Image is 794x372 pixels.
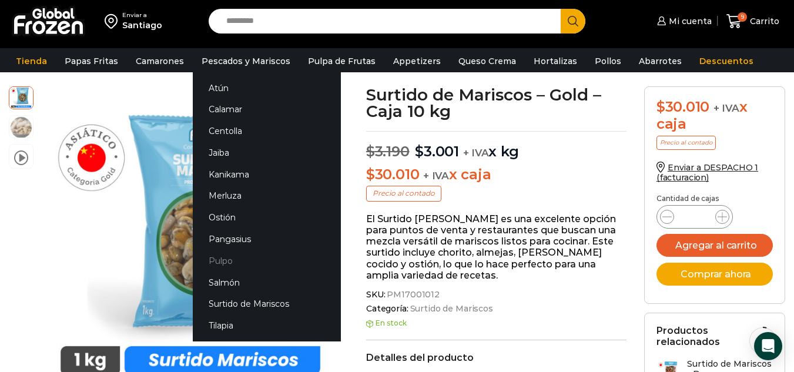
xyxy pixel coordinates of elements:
a: Surtido de Mariscos [408,304,493,314]
h2: Detalles del producto [366,352,627,363]
p: x caja [366,166,627,183]
div: Santiago [122,19,162,31]
a: Surtido de Mariscos [193,293,341,315]
div: Open Intercom Messenger [754,332,782,360]
button: Agregar al carrito [656,234,773,257]
h1: Surtido de Mariscos – Gold – Caja 10 kg [366,86,627,119]
span: + IVA [423,170,449,182]
div: Enviar a [122,11,162,19]
a: Pulpa de Frutas [302,50,381,72]
a: Mi cuenta [654,9,712,33]
a: Merluza [193,185,341,207]
span: PM17001012 [385,290,440,300]
p: El Surtido [PERSON_NAME] es una excelente opción para puntos de venta y restaurantes que buscan u... [366,213,627,281]
a: Atún [193,77,341,99]
a: Enviar a DESPACHO 1 (facturacion) [656,162,758,183]
a: 9 Carrito [723,8,782,35]
span: Categoría: [366,304,627,314]
a: Jaiba [193,142,341,163]
img: address-field-icon.svg [105,11,122,31]
span: $ [366,166,375,183]
a: Appetizers [387,50,447,72]
span: Mi cuenta [666,15,712,27]
span: surtido de marisco gold [9,116,33,139]
bdi: 3.190 [366,143,410,160]
a: Abarrotes [633,50,688,72]
h2: Productos relacionados [656,325,773,347]
button: Search button [561,9,585,33]
a: Tilapia [193,315,341,337]
span: SKU: [366,290,627,300]
a: Pulpo [193,250,341,272]
a: Camarones [130,50,190,72]
a: Salmón [193,272,341,293]
a: Descuentos [694,50,759,72]
bdi: 30.010 [656,98,709,115]
a: Queso Crema [453,50,522,72]
span: + IVA [713,102,739,114]
p: x kg [366,131,627,160]
a: Pollos [589,50,627,72]
bdi: 3.001 [415,143,459,160]
span: $ [656,98,665,115]
a: Tienda [10,50,53,72]
span: Carrito [747,15,779,27]
span: $ [366,143,375,160]
button: Comprar ahora [656,263,773,286]
p: En stock [366,319,627,327]
span: surtido-gold [9,85,33,109]
a: Kanikama [193,163,341,185]
bdi: 30.010 [366,166,419,183]
a: Hortalizas [528,50,583,72]
span: + IVA [463,147,489,159]
a: Papas Fritas [59,50,124,72]
a: Calamar [193,99,341,120]
a: Pescados y Mariscos [196,50,296,72]
span: $ [415,143,424,160]
input: Product quantity [684,209,706,225]
p: Precio al contado [366,186,441,201]
a: Ostión [193,207,341,229]
div: x caja [656,99,773,133]
a: Pangasius [193,229,341,250]
a: Centolla [193,120,341,142]
p: Precio al contado [656,136,716,150]
p: Cantidad de cajas [656,195,773,203]
span: 9 [738,12,747,22]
